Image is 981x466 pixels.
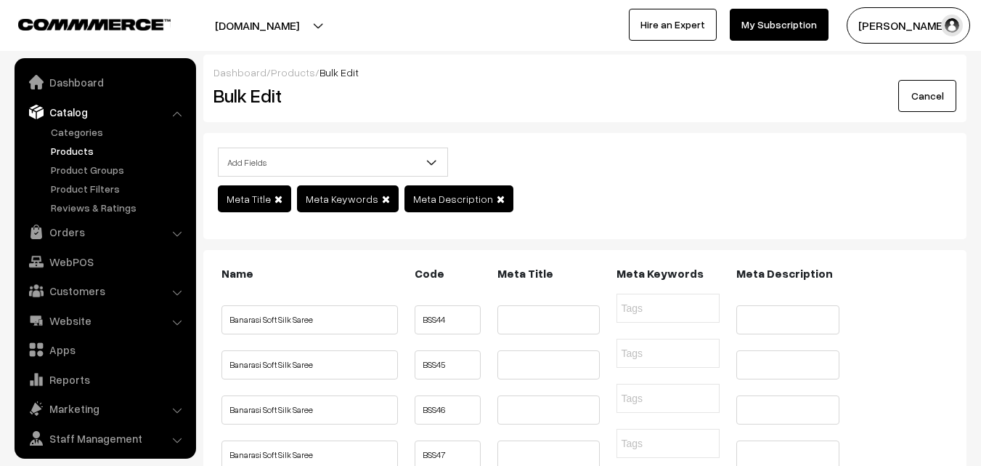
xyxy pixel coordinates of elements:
[164,7,350,44] button: [DOMAIN_NAME]
[47,181,191,196] a: Product Filters
[319,66,359,79] span: Bulk Edit
[18,308,191,334] a: Website
[221,266,253,281] b: Name
[621,391,766,406] input: Tags
[47,124,191,140] a: Categories
[47,200,191,215] a: Reviews & Ratings
[621,436,766,451] input: Tags
[18,69,191,95] a: Dashboard
[616,266,704,281] b: Meta Keywords
[18,337,191,363] a: Apps
[18,15,145,32] a: COMMMERCE
[415,266,444,281] b: Code
[736,266,833,281] b: Meta Description
[218,148,448,177] span: Add Fields
[213,65,956,80] div: / /
[497,266,553,281] b: Meta Title
[18,99,191,125] a: Catalog
[213,84,447,107] h2: Bulk Edit
[18,395,191,422] a: Marketing
[730,9,829,41] a: My Subscription
[18,219,191,245] a: Orders
[941,15,963,36] img: user
[271,66,315,79] a: Products
[413,193,493,205] span: Meta Description
[18,425,191,451] a: Staff Management
[847,7,970,44] button: [PERSON_NAME]
[227,193,271,205] span: Meta Title
[47,162,191,177] a: Product Groups
[621,346,766,361] input: Tags
[898,80,956,112] a: Cancel
[18,366,191,393] a: Reports
[213,66,266,79] a: Dashboard
[629,9,717,41] a: Hire an Expert
[18,249,191,275] a: WebPOS
[219,150,447,175] span: Add Fields
[47,143,191,158] a: Products
[18,19,171,30] img: COMMMERCE
[621,301,766,316] input: Tags
[306,193,378,205] span: Meta Keywords
[18,278,191,304] a: Customers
